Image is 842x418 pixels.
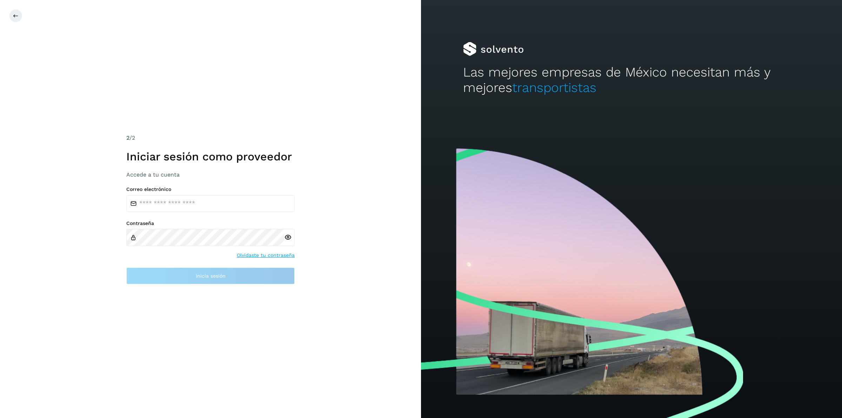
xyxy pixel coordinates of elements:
[126,150,295,163] h1: Iniciar sesión como proveedor
[512,80,596,95] span: transportistas
[126,186,295,192] label: Correo electrónico
[126,134,295,142] div: /2
[126,267,295,284] button: Inicia sesión
[463,65,800,96] h2: Las mejores empresas de México necesitan más y mejores
[196,273,226,278] span: Inicia sesión
[126,134,129,141] span: 2
[126,220,295,226] label: Contraseña
[237,252,295,259] a: Olvidaste tu contraseña
[126,171,295,178] h3: Accede a tu cuenta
